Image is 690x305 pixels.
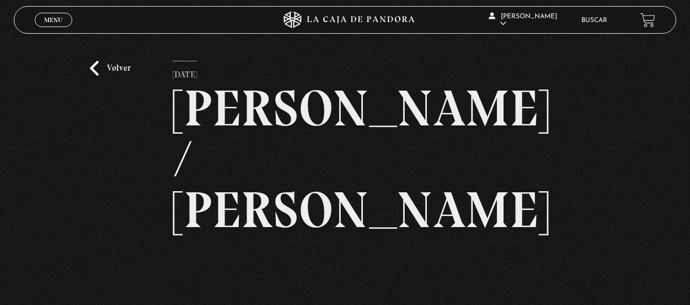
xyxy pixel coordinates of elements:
[44,17,62,23] span: Menu
[40,26,66,34] span: Cerrar
[173,83,517,235] h2: [PERSON_NAME] / [PERSON_NAME]
[489,13,557,27] span: [PERSON_NAME]
[173,61,197,83] p: [DATE]
[581,17,607,24] a: Buscar
[90,61,131,76] a: Volver
[640,13,655,28] a: View your shopping cart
